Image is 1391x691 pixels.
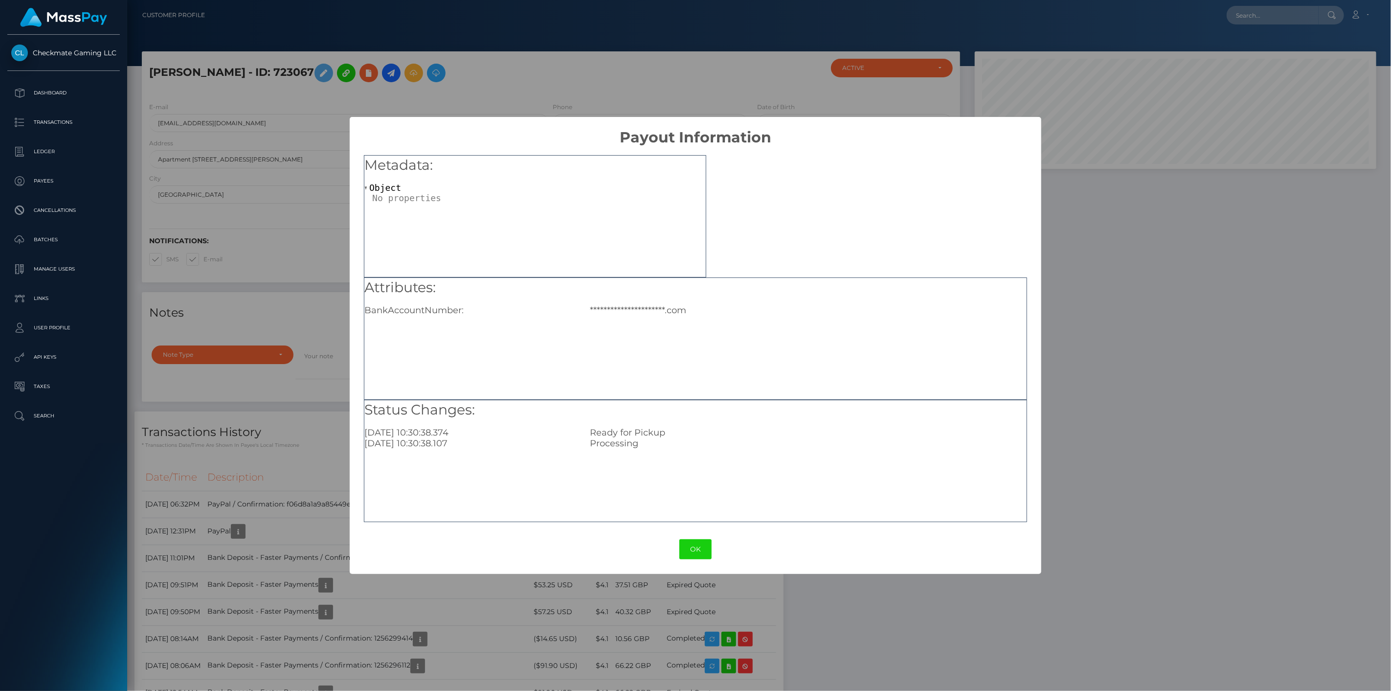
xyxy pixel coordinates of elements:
[357,438,583,449] div: [DATE] 10:30:38.107
[679,539,712,559] button: OK
[357,305,583,316] div: BankAccountNumber:
[11,174,116,188] p: Payees
[11,203,116,218] p: Cancellations
[11,379,116,394] p: Taxes
[11,115,116,130] p: Transactions
[357,427,583,438] div: [DATE] 10:30:38.374
[11,86,116,100] p: Dashboard
[11,291,116,306] p: Links
[11,144,116,159] p: Ledger
[369,183,401,193] span: Object
[364,278,1027,298] h5: Attributes:
[11,350,116,365] p: API Keys
[11,409,116,423] p: Search
[20,8,107,27] img: MassPay Logo
[364,156,706,175] h5: Metadata:
[7,48,120,57] span: Checkmate Gaming LLC
[11,262,116,276] p: Manage Users
[11,45,28,61] img: Checkmate Gaming LLC
[11,232,116,247] p: Batches
[583,427,1033,438] div: Ready for Pickup
[583,438,1033,449] div: Processing
[364,400,1027,420] h5: Status Changes:
[11,321,116,335] p: User Profile
[350,117,1041,146] h2: Payout Information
